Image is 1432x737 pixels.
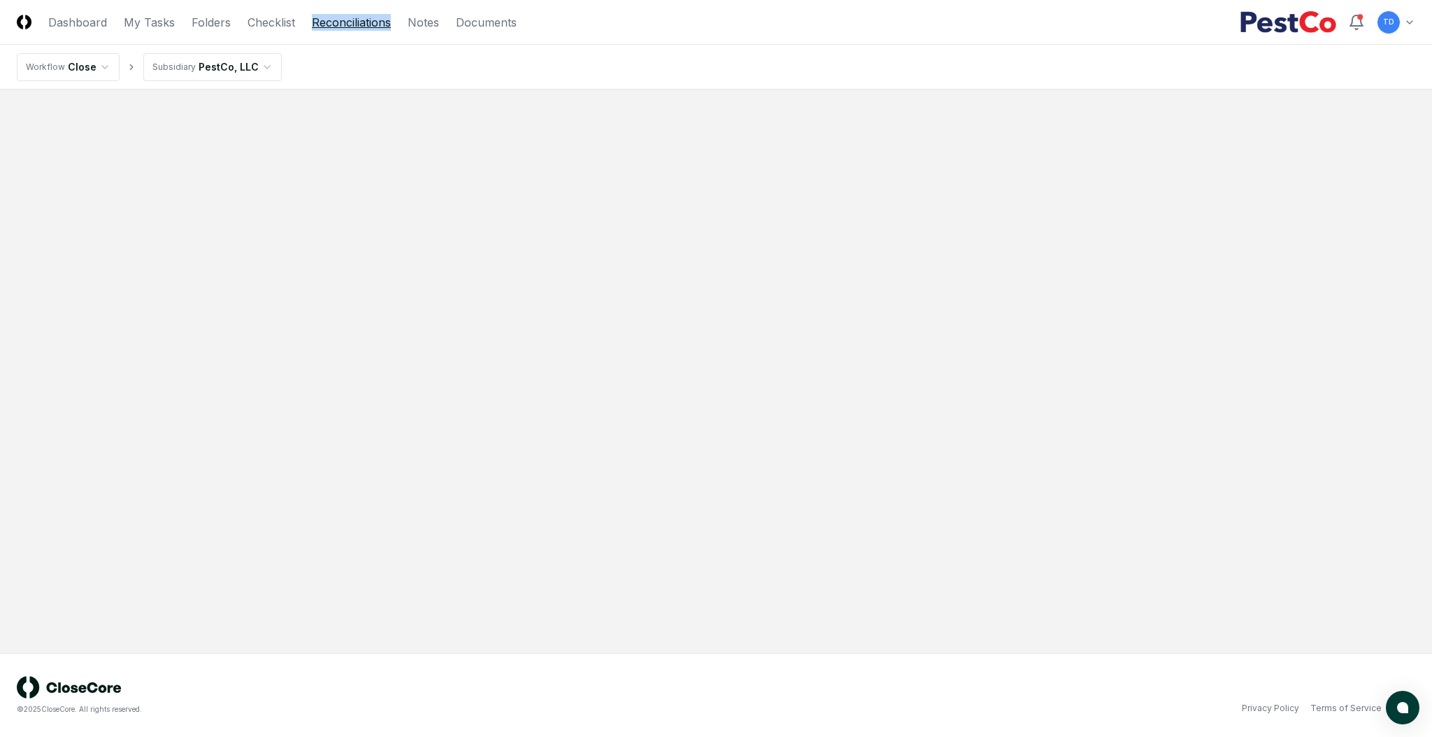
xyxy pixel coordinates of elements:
[456,14,517,31] a: Documents
[1386,691,1419,724] button: atlas-launcher
[1240,11,1337,34] img: PestCo logo
[26,61,65,73] div: Workflow
[17,676,122,699] img: logo
[1242,702,1299,715] a: Privacy Policy
[192,14,231,31] a: Folders
[152,61,196,73] div: Subsidiary
[17,704,716,715] div: © 2025 CloseCore. All rights reserved.
[48,14,107,31] a: Dashboard
[248,14,295,31] a: Checklist
[17,15,31,29] img: Logo
[312,14,391,31] a: Reconciliations
[408,14,439,31] a: Notes
[17,53,282,81] nav: breadcrumb
[1310,702,1382,715] a: Terms of Service
[124,14,175,31] a: My Tasks
[1383,17,1394,27] span: TD
[1376,10,1401,35] button: TD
